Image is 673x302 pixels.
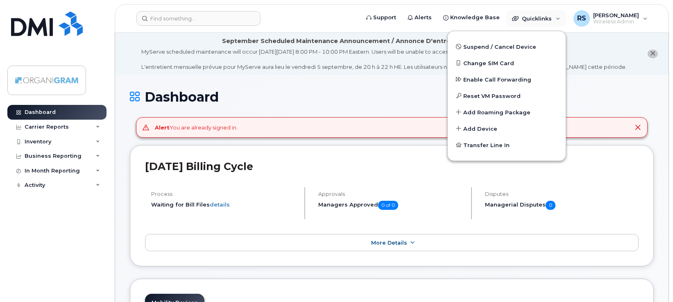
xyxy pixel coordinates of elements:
[448,120,566,137] a: Add Device
[318,201,465,210] h5: Managers Approved
[463,59,514,68] span: Change SIM Card
[371,240,407,246] span: More Details
[546,201,555,210] span: 0
[155,124,238,132] div: You are already signed in.
[485,191,639,197] h4: Disputes
[463,76,531,84] span: Enable Call Forwarding
[145,160,639,173] h2: [DATE] Billing Cycle
[130,90,654,104] h1: Dashboard
[378,201,398,210] span: 0 of 0
[463,109,530,117] span: Add Roaming Package
[151,191,297,197] h4: Process
[210,201,230,208] a: details
[463,125,497,133] span: Add Device
[463,92,521,100] span: Reset VM Password
[463,141,510,150] span: Transfer Line In
[318,191,465,197] h4: Approvals
[648,50,658,58] button: close notification
[485,201,639,210] h5: Managerial Disputes
[222,37,546,45] div: September Scheduled Maintenance Announcement / Annonce D'entretient Prévue Pour septembre
[463,43,536,51] span: Suspend / Cancel Device
[151,201,297,209] li: Waiting for Bill Files
[141,48,627,71] div: MyServe scheduled maintenance will occur [DATE][DATE] 8:00 PM - 10:00 PM Eastern. Users will be u...
[155,124,170,131] strong: Alert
